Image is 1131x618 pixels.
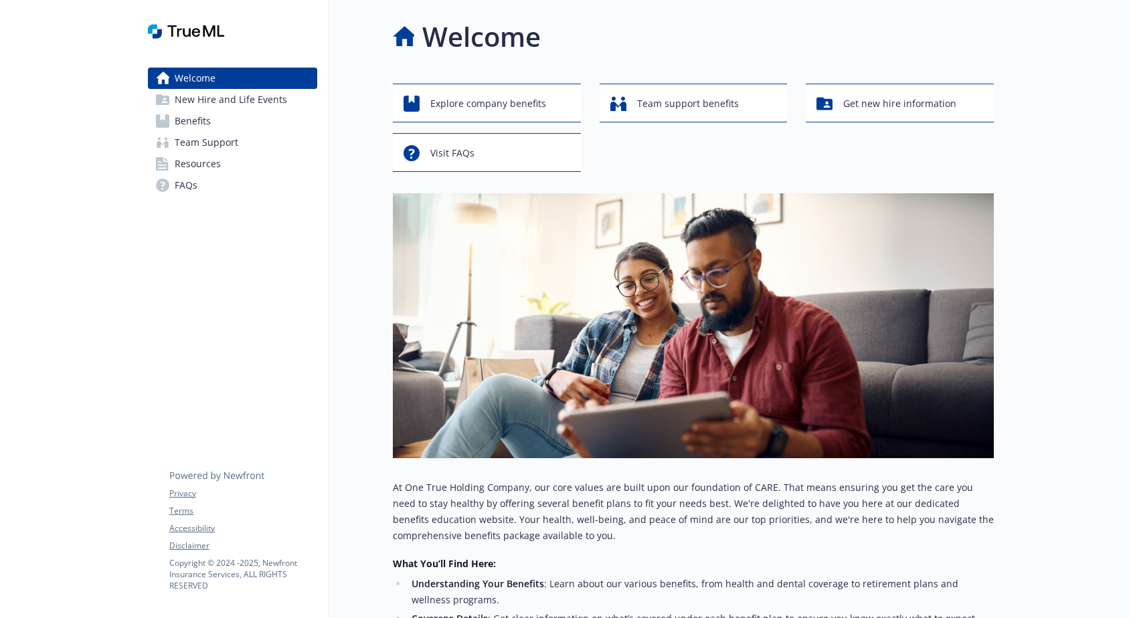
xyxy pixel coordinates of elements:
[148,175,317,196] a: FAQs
[148,89,317,110] a: New Hire and Life Events
[430,91,546,116] span: Explore company benefits
[148,68,317,89] a: Welcome
[393,193,994,458] img: overview page banner
[175,89,287,110] span: New Hire and Life Events
[422,17,541,57] h1: Welcome
[169,522,317,534] a: Accessibility
[843,91,956,116] span: Get new hire information
[393,557,496,570] strong: What You’ll Find Here:
[169,488,317,500] a: Privacy
[148,153,317,175] a: Resources
[175,132,238,153] span: Team Support
[408,576,994,608] li: : Learn about our various benefits, from health and dental coverage to retirement plans and welln...
[175,110,211,132] span: Benefits
[148,110,317,132] a: Benefits
[637,91,739,116] span: Team support benefits
[175,68,215,89] span: Welcome
[806,84,994,122] button: Get new hire information
[393,84,581,122] button: Explore company benefits
[175,175,197,196] span: FAQs
[393,133,581,172] button: Visit FAQs
[600,84,788,122] button: Team support benefits
[169,505,317,517] a: Terms
[430,140,474,166] span: Visit FAQs
[175,153,221,175] span: Resources
[412,577,544,590] strong: Understanding Your Benefits
[393,480,994,544] p: At One True Holding Company, our core values are built upon our foundation of CARE. That means en...
[169,540,317,552] a: Disclaimer
[169,557,317,591] p: Copyright © 2024 - 2025 , Newfront Insurance Services, ALL RIGHTS RESERVED
[148,132,317,153] a: Team Support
